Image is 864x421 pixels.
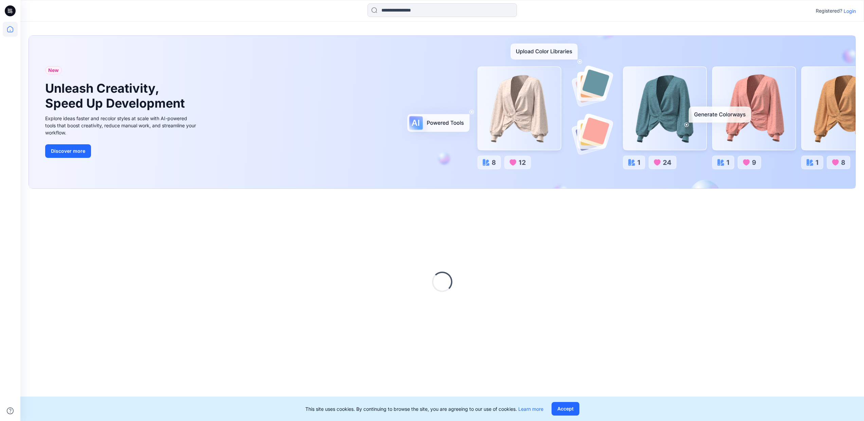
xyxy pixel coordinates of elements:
[48,66,59,74] span: New
[45,81,188,110] h1: Unleash Creativity, Speed Up Development
[552,402,579,416] button: Accept
[816,7,842,15] p: Registered?
[844,7,856,15] p: Login
[45,144,198,158] a: Discover more
[45,144,91,158] button: Discover more
[305,405,543,413] p: This site uses cookies. By continuing to browse the site, you are agreeing to our use of cookies.
[45,115,198,136] div: Explore ideas faster and recolor styles at scale with AI-powered tools that boost creativity, red...
[518,406,543,412] a: Learn more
